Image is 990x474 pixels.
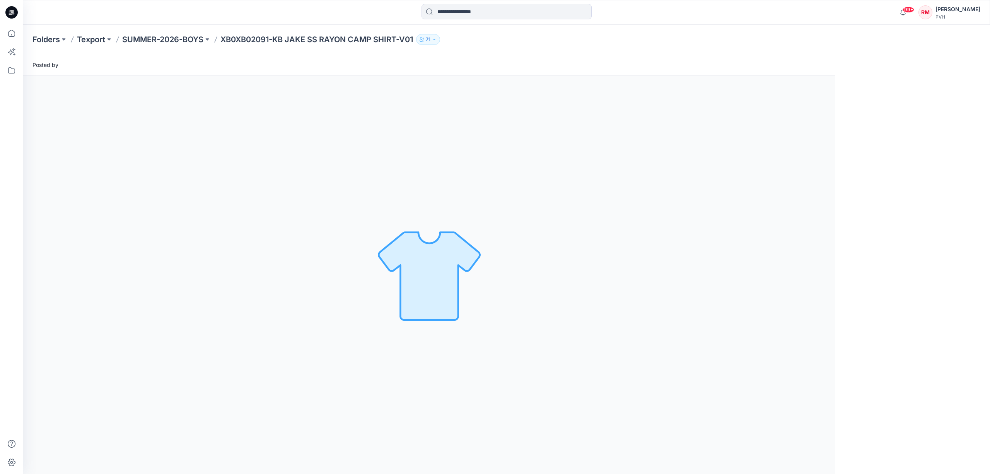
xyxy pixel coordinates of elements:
img: No Outline [375,221,483,329]
div: [PERSON_NAME] [935,5,980,14]
span: 99+ [903,7,914,13]
p: 71 [426,35,430,44]
a: Texport [77,34,105,45]
button: 71 [416,34,440,45]
span: Posted by [32,61,58,69]
a: SUMMER-2026-BOYS [122,34,203,45]
p: XB0XB02091-KB JAKE SS RAYON CAMP SHIRT-V01 [220,34,413,45]
div: RM [918,5,932,19]
div: PVH [935,14,980,20]
a: Folders [32,34,60,45]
